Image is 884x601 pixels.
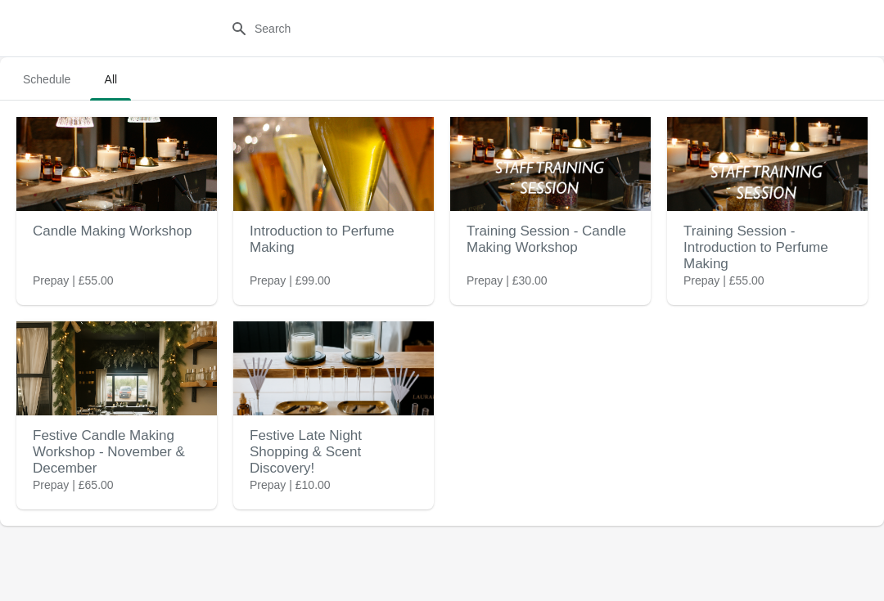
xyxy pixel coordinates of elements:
[33,272,114,289] span: Prepay | £55.00
[33,419,201,485] h2: Festive Candle Making Workshop - November & December
[467,215,634,264] h2: Training Session - Candle Making Workshop
[16,117,217,211] img: Candle Making Workshop
[90,65,131,94] span: All
[233,321,434,415] img: Festive Late Night Shopping & Scent Discovery!
[683,272,764,289] span: Prepay | £55.00
[233,117,434,211] img: Introduction to Perfume Making
[10,65,83,94] span: Schedule
[683,215,851,280] h2: Training Session - Introduction to Perfume Making
[667,117,868,211] img: Training Session - Introduction to Perfume Making
[33,477,114,493] span: Prepay | £65.00
[250,215,417,264] h2: Introduction to Perfume Making
[250,419,417,485] h2: Festive Late Night Shopping & Scent Discovery!
[450,117,651,211] img: Training Session - Candle Making Workshop
[254,14,663,43] input: Search
[467,272,548,289] span: Prepay | £30.00
[250,272,331,289] span: Prepay | £99.00
[16,321,217,415] img: Festive Candle Making Workshop - November & December
[250,477,331,493] span: Prepay | £10.00
[33,215,201,248] h2: Candle Making Workshop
